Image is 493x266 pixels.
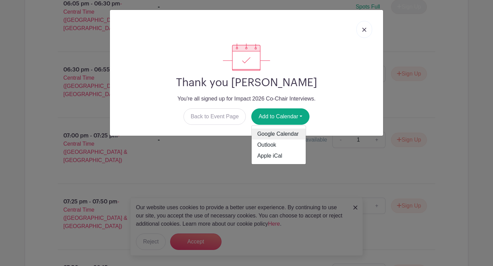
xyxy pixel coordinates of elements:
[115,95,378,103] p: You're all signed up for Impact 2026 Co-Chair Interviews.
[223,43,270,71] img: signup_complete-c468d5dda3e2740ee63a24cb0ba0d3ce5d8a4ecd24259e683200fb1569d990c8.svg
[252,129,306,139] a: Google Calendar
[115,76,378,89] h2: Thank you [PERSON_NAME]
[251,108,309,125] button: Add to Calendar
[252,139,306,150] a: Outlook
[252,150,306,161] a: Apple iCal
[184,108,246,125] a: Back to Event Page
[362,28,366,32] img: close_button-5f87c8562297e5c2d7936805f587ecaba9071eb48480494691a3f1689db116b3.svg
